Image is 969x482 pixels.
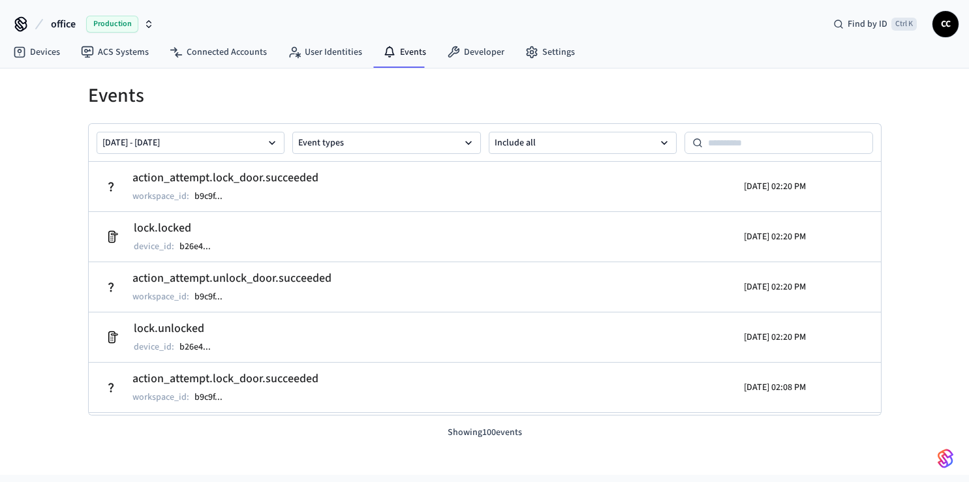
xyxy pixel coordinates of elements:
button: b26e4... [177,239,224,254]
p: [DATE] 02:20 PM [744,331,806,344]
p: [DATE] 02:20 PM [744,230,806,243]
a: Events [373,40,437,64]
a: Devices [3,40,70,64]
button: Event types [292,132,481,154]
a: Settings [515,40,585,64]
p: workspace_id : [132,391,189,404]
p: [DATE] 02:08 PM [744,381,806,394]
button: Include all [489,132,677,154]
p: device_id : [134,240,174,253]
h2: action_attempt.lock_door.succeeded [132,169,318,187]
button: b9c9f... [192,188,236,204]
a: User Identities [277,40,373,64]
span: CC [934,12,957,36]
button: b9c9f... [192,389,236,405]
button: b9c9f... [192,289,236,305]
button: [DATE] - [DATE] [97,132,285,154]
div: Find by IDCtrl K [823,12,927,36]
button: b26e4... [177,339,224,355]
h2: lock.locked [134,219,224,237]
span: Find by ID [848,18,887,31]
h1: Events [88,84,882,108]
a: Connected Accounts [159,40,277,64]
h2: action_attempt.lock_door.succeeded [132,370,318,388]
h2: action_attempt.unlock_door.succeeded [132,269,331,288]
h2: lock.unlocked [134,320,224,338]
p: device_id : [134,340,174,354]
img: SeamLogoGradient.69752ec5.svg [938,448,953,469]
a: ACS Systems [70,40,159,64]
p: Showing 100 events [88,426,882,440]
a: Developer [437,40,515,64]
button: CC [932,11,959,37]
p: [DATE] 02:20 PM [744,180,806,193]
p: workspace_id : [132,190,189,203]
span: Ctrl K [891,18,917,31]
span: office [51,16,76,32]
p: workspace_id : [132,290,189,303]
p: [DATE] 02:20 PM [744,280,806,294]
span: Production [86,16,138,33]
